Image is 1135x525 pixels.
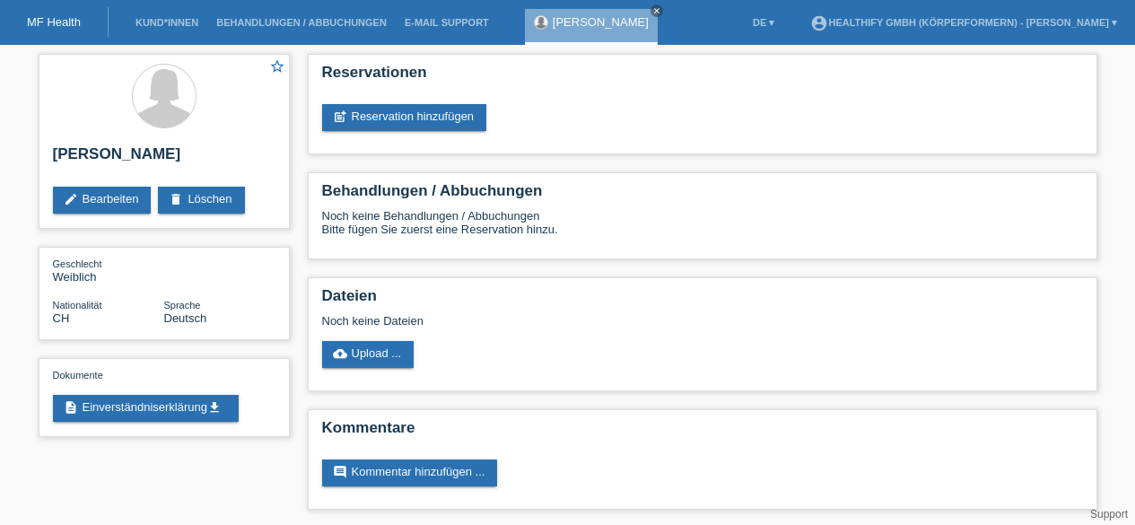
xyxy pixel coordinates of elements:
[333,109,347,124] i: post_add
[652,6,661,15] i: close
[322,314,870,328] div: Noch keine Dateien
[64,192,78,206] i: edit
[322,64,1083,91] h2: Reservationen
[53,257,164,284] div: Weiblich
[333,465,347,479] i: comment
[322,419,1083,446] h2: Kommentare
[207,17,396,28] a: Behandlungen / Abbuchungen
[207,400,222,415] i: get_app
[269,58,285,77] a: star_border
[744,17,783,28] a: DE ▾
[53,145,275,172] h2: [PERSON_NAME]
[1090,508,1128,521] a: Support
[801,17,1126,28] a: account_circleHealthify GmbH (Körperformern) - [PERSON_NAME] ▾
[164,300,201,311] span: Sprache
[53,311,70,325] span: Schweiz
[53,370,103,381] span: Dokumente
[322,209,1083,249] div: Noch keine Behandlungen / Abbuchungen Bitte fügen Sie zuerst eine Reservation hinzu.
[127,17,207,28] a: Kund*innen
[269,58,285,74] i: star_border
[53,258,102,269] span: Geschlecht
[322,459,498,486] a: commentKommentar hinzufügen ...
[322,104,487,131] a: post_addReservation hinzufügen
[650,4,663,17] a: close
[53,187,152,214] a: editBearbeiten
[322,341,415,368] a: cloud_uploadUpload ...
[53,395,239,422] a: descriptionEinverständniserklärungget_app
[53,300,102,311] span: Nationalität
[322,182,1083,209] h2: Behandlungen / Abbuchungen
[553,15,649,29] a: [PERSON_NAME]
[164,311,207,325] span: Deutsch
[169,192,183,206] i: delete
[322,287,1083,314] h2: Dateien
[27,15,81,29] a: MF Health
[333,346,347,361] i: cloud_upload
[158,187,244,214] a: deleteLöschen
[64,400,78,415] i: description
[810,14,828,32] i: account_circle
[396,17,498,28] a: E-Mail Support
